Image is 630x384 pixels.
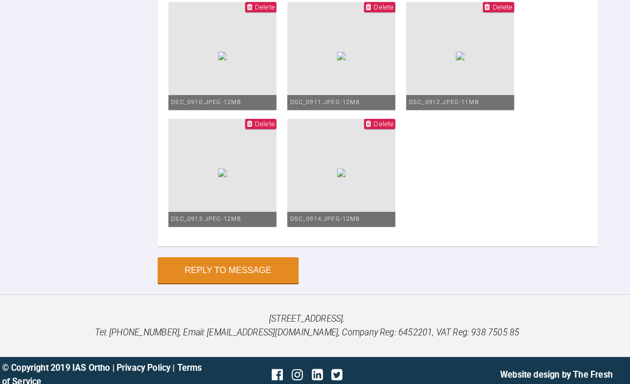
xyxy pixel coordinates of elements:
p: [STREET_ADDRESS]. Tel: [PHONE_NUMBER], Email: [EMAIL_ADDRESS][DOMAIN_NAME], Company Reg: 6452201,... [17,305,613,332]
span: Delete [264,3,283,11]
span: DSC_0914.jpeg - 12MB [298,211,367,218]
div: © Copyright 2019 IAS Ortho | | [17,353,216,380]
button: Reply to Message [169,251,307,277]
span: DSC_0911.jpeg - 12MB [298,97,367,104]
img: 2694b226-f40f-4110-81dc-e2380a515b58 [228,51,236,59]
img: 98135d58-ce40-4fe8-9e14-b2447fc05cc5 [460,51,469,59]
span: Delete [380,3,399,11]
span: Delete [264,117,283,125]
span: DSC_0913.jpeg - 12MB [182,211,251,218]
a: Website design by The Fresh [503,361,613,371]
img: 420d19a9-6fd2-4309-92cd-d184ff8d0a48 [344,165,352,173]
span: Delete [496,3,516,11]
span: DSC_0912.jpeg - 11MB [414,97,483,104]
span: DSC_0910.jpeg - 12MB [182,97,251,104]
span: Delete [380,117,399,125]
img: c91f3adc-00ad-472e-a357-b68074fe463b [228,165,236,173]
a: Privacy Policy [129,354,182,364]
img: 4db115dd-741b-41a5-90c9-11f2e4a588d4 [344,51,352,59]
